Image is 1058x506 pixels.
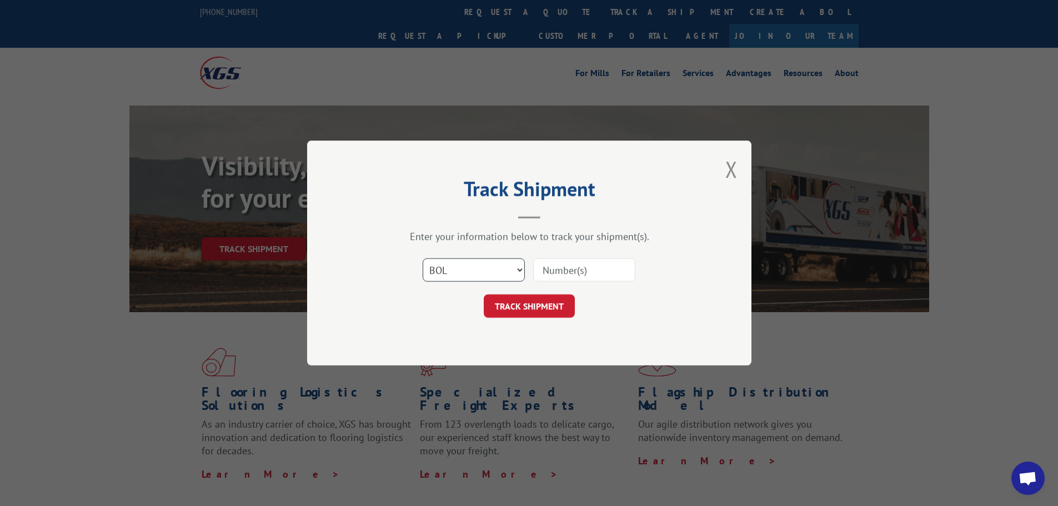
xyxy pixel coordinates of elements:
input: Number(s) [533,258,635,282]
div: Enter your information below to track your shipment(s). [363,230,696,243]
div: Open chat [1011,462,1045,495]
h2: Track Shipment [363,181,696,202]
button: TRACK SHIPMENT [484,294,575,318]
button: Close modal [725,154,738,184]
